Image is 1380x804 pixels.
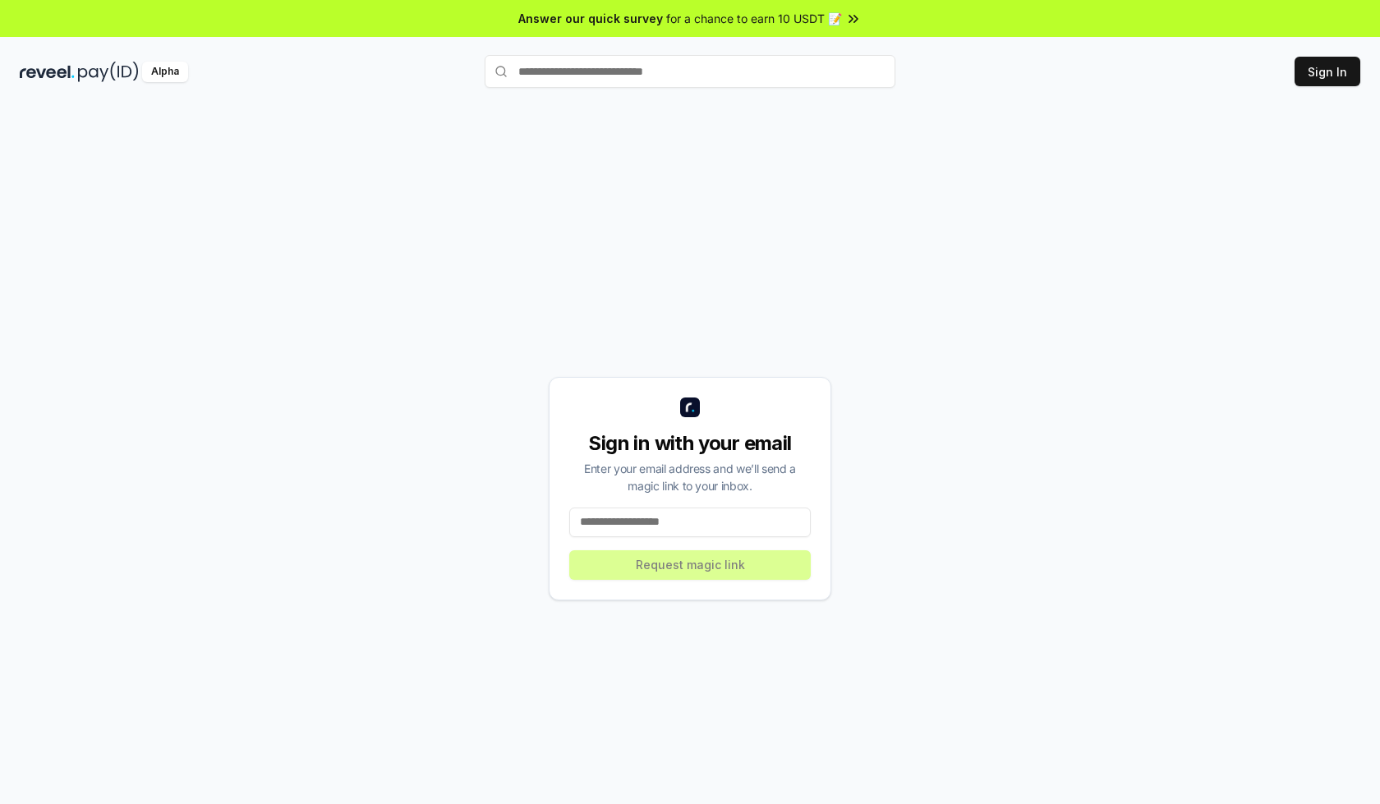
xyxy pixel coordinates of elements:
[518,10,663,27] span: Answer our quick survey
[680,397,700,417] img: logo_small
[666,10,842,27] span: for a chance to earn 10 USDT 📝
[569,460,811,494] div: Enter your email address and we’ll send a magic link to your inbox.
[569,430,811,457] div: Sign in with your email
[1295,57,1360,86] button: Sign In
[78,62,139,82] img: pay_id
[142,62,188,82] div: Alpha
[20,62,75,82] img: reveel_dark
